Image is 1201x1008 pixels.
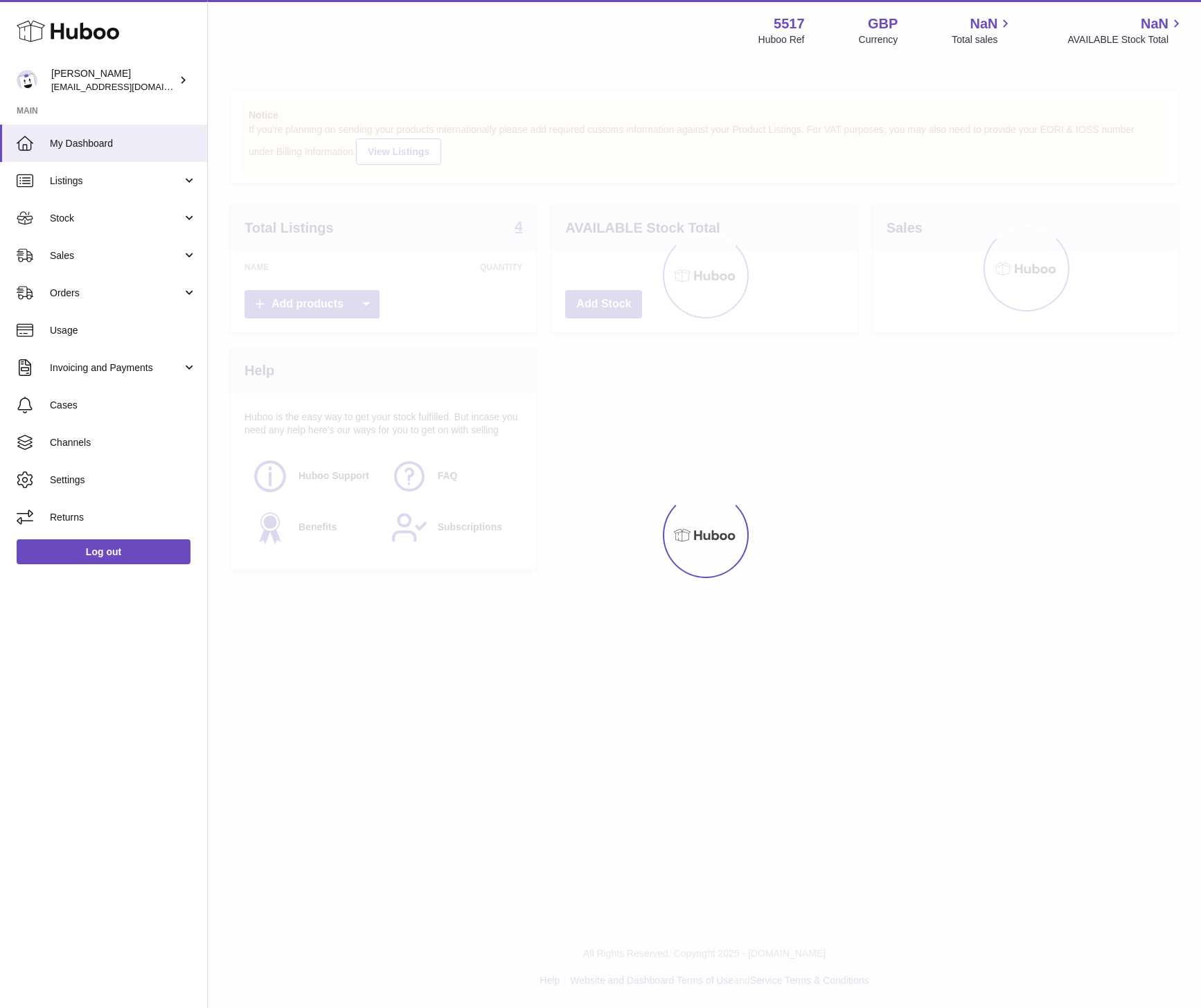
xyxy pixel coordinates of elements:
span: AVAILABLE Stock Total [1067,33,1184,46]
div: Huboo Ref [758,33,805,46]
a: NaN AVAILABLE Stock Total [1067,15,1184,46]
a: NaN Total sales [952,15,1013,46]
span: Orders [50,287,182,300]
span: Channels [50,436,197,449]
a: Log out [17,539,190,564]
strong: GBP [868,15,898,33]
span: [EMAIL_ADDRESS][DOMAIN_NAME] [51,81,204,92]
span: Returns [50,511,197,524]
div: [PERSON_NAME] [51,67,176,93]
strong: 5517 [774,15,805,33]
img: alessiavanzwolle@hotmail.com [17,70,37,91]
span: NaN [970,15,997,33]
span: Invoicing and Payments [50,361,182,375]
div: Currency [859,33,898,46]
span: Total sales [952,33,1013,46]
span: Settings [50,474,197,487]
span: Stock [50,212,182,225]
span: My Dashboard [50,137,197,150]
span: Cases [50,399,197,412]
span: Sales [50,249,182,262]
span: Usage [50,324,197,337]
span: Listings [50,174,182,188]
span: NaN [1141,15,1168,33]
